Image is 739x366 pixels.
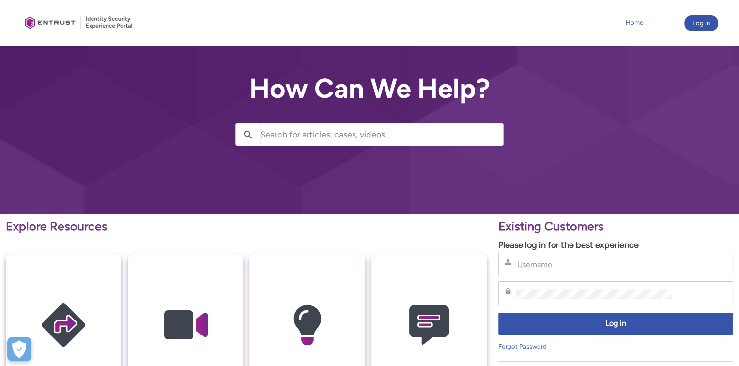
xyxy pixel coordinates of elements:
[516,259,672,270] input: Username
[7,337,31,361] div: Cookie Preferences
[235,74,504,104] h2: How Can We Help?
[260,123,503,146] input: Search for articles, cases, videos...
[498,313,733,335] button: Log in
[505,318,727,329] span: Log in
[684,15,718,31] button: Log in
[498,239,733,252] p: Please log in for the best experience
[236,123,260,146] button: Search
[6,217,487,236] p: Explore Resources
[498,217,733,236] p: Existing Customers
[7,337,31,361] button: Open Preferences
[498,343,547,350] a: Forgot Password
[623,15,646,30] a: Home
